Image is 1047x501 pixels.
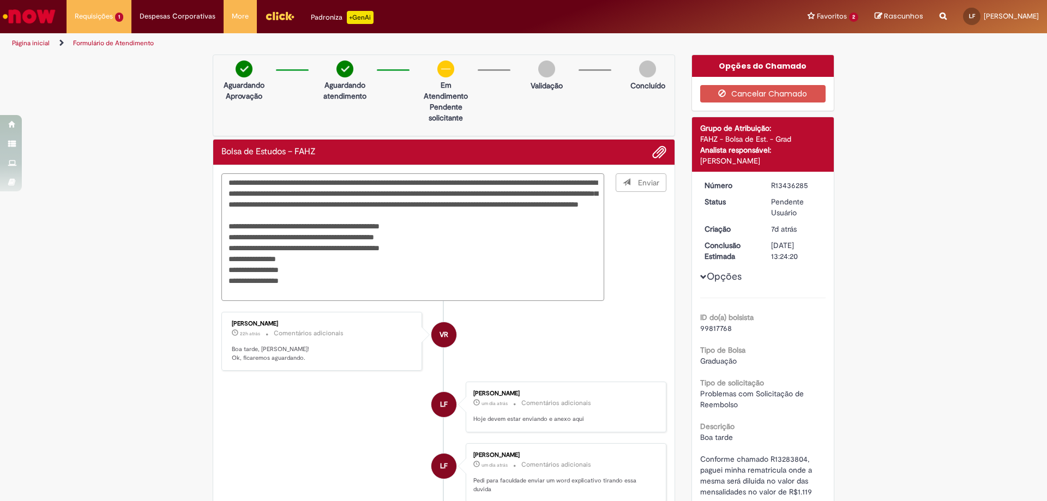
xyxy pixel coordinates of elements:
[473,452,655,458] div: [PERSON_NAME]
[73,39,154,47] a: Formulário de Atendimento
[771,224,797,234] span: 7d atrás
[692,55,834,77] div: Opções do Chamado
[140,11,215,22] span: Despesas Corporativas
[700,421,735,431] b: Descrição
[652,145,666,159] button: Adicionar anexos
[969,13,975,20] span: LF
[232,321,413,327] div: [PERSON_NAME]
[240,330,260,337] time: 27/08/2025 13:56:31
[482,462,508,468] time: 27/08/2025 07:58:55
[218,80,270,101] p: Aguardando Aprovação
[700,144,826,155] div: Analista responsável:
[771,180,822,191] div: R13436285
[1,5,57,27] img: ServiceNow
[817,11,847,22] span: Favoritos
[700,356,737,366] span: Graduação
[700,134,826,144] div: FAHZ - Bolsa de Est. - Grad
[437,61,454,77] img: circle-minus.png
[473,476,655,493] p: Pedi para faculdade enviar um word explicativo tirando essa duvida
[440,391,448,418] span: LF
[232,11,249,22] span: More
[419,80,472,101] p: Em Atendimento
[240,330,260,337] span: 22h atrás
[700,378,764,388] b: Tipo de solicitação
[700,155,826,166] div: [PERSON_NAME]
[875,11,923,22] a: Rascunhos
[8,33,690,53] ul: Trilhas de página
[521,460,591,469] small: Comentários adicionais
[12,39,50,47] a: Página inicial
[700,389,806,409] span: Problemas com Solicitação de Reembolso
[318,80,371,101] p: Aguardando atendimento
[265,8,294,24] img: click_logo_yellow_360x200.png
[771,240,822,262] div: [DATE] 13:24:20
[700,123,826,134] div: Grupo de Atribuição:
[232,345,413,362] p: Boa tarde, [PERSON_NAME]! Ok, ficaremos aguardando.
[221,147,316,157] h2: Bolsa de Estudos – FAHZ Histórico de tíquete
[431,322,456,347] div: Vitoria Ramalho
[521,399,591,408] small: Comentários adicionais
[440,322,448,348] span: VR
[115,13,123,22] span: 1
[419,101,472,123] p: Pendente solicitante
[473,390,655,397] div: [PERSON_NAME]
[75,11,113,22] span: Requisições
[311,11,374,24] div: Padroniza
[482,400,508,407] span: um dia atrás
[274,329,344,338] small: Comentários adicionais
[347,11,374,24] p: +GenAi
[630,80,665,91] p: Concluído
[884,11,923,21] span: Rascunhos
[849,13,858,22] span: 2
[236,61,252,77] img: check-circle-green.png
[639,61,656,77] img: img-circle-grey.png
[538,61,555,77] img: img-circle-grey.png
[700,323,732,333] span: 99817768
[700,312,754,322] b: ID do(a) bolsista
[482,462,508,468] span: um dia atrás
[431,392,456,417] div: Leonardo Ferreira Filho
[771,224,822,234] div: 21/08/2025 13:27:41
[696,224,763,234] dt: Criação
[696,196,763,207] dt: Status
[336,61,353,77] img: check-circle-green.png
[440,453,448,479] span: LF
[700,85,826,102] button: Cancelar Chamado
[696,180,763,191] dt: Número
[771,224,797,234] time: 21/08/2025 13:27:41
[531,80,563,91] p: Validação
[984,11,1039,21] span: [PERSON_NAME]
[221,173,604,301] textarea: Digite sua mensagem aqui...
[696,240,763,262] dt: Conclusão Estimada
[431,454,456,479] div: Leonardo Ferreira Filho
[473,415,655,424] p: Hoje devem estar enviando e anexo aqui
[482,400,508,407] time: 27/08/2025 07:59:10
[700,345,745,355] b: Tipo de Bolsa
[771,196,822,218] div: Pendente Usuário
